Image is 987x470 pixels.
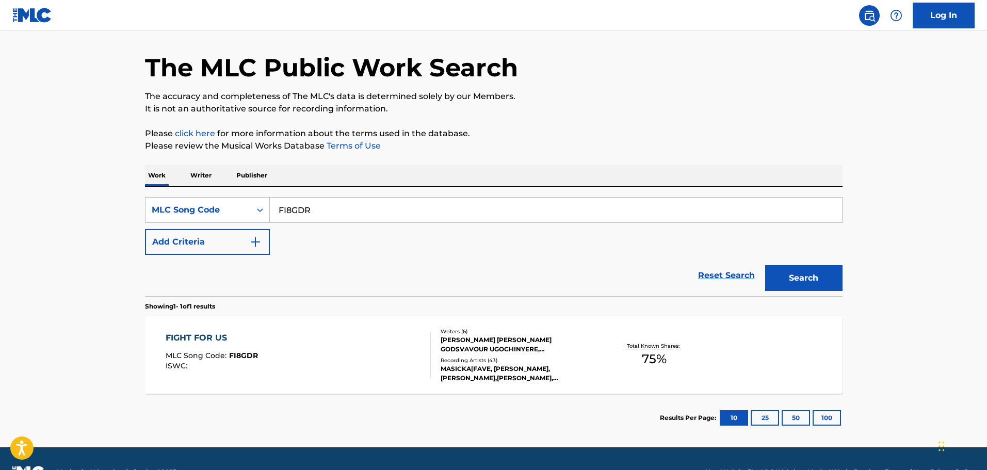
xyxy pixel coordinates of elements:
div: [PERSON_NAME] [PERSON_NAME] GODSVAVOUR UGOCHINYERE, [PERSON_NAME], [PERSON_NAME], [PERSON_NAME] [... [441,335,596,354]
p: The accuracy and completeness of The MLC's data is determined solely by our Members. [145,90,843,103]
img: MLC Logo [12,8,52,23]
p: Showing 1 - 1 of 1 results [145,302,215,311]
p: Results Per Page: [660,413,719,423]
span: 75 % [642,350,667,368]
span: MLC Song Code : [166,351,229,360]
img: help [890,9,902,22]
p: Please review the Musical Works Database [145,140,843,152]
a: Reset Search [693,264,760,287]
p: Work [145,165,169,186]
a: Public Search [859,5,880,26]
img: 9d2ae6d4665cec9f34b9.svg [249,236,262,248]
p: It is not an authoritative source for recording information. [145,103,843,115]
p: Publisher [233,165,270,186]
a: Log In [913,3,975,28]
a: Terms of Use [325,141,381,151]
button: 50 [782,410,810,426]
form: Search Form [145,197,843,296]
button: Add Criteria [145,229,270,255]
div: Drag [939,431,945,462]
span: ISWC : [166,361,190,370]
img: search [863,9,876,22]
button: 25 [751,410,779,426]
button: 100 [813,410,841,426]
div: MASICKA|FAVE, [PERSON_NAME], [PERSON_NAME],[PERSON_NAME], [PERSON_NAME] & [PERSON_NAME], [PERSON_... [441,364,596,383]
iframe: Chat Widget [935,420,987,470]
a: click here [175,128,215,138]
a: FIGHT FOR USMLC Song Code:FI8GDRISWC:Writers (6)[PERSON_NAME] [PERSON_NAME] GODSVAVOUR UGOCHINYER... [145,316,843,394]
h1: The MLC Public Work Search [145,52,518,83]
button: Search [765,265,843,291]
p: Writer [187,165,215,186]
div: Recording Artists ( 43 ) [441,356,596,364]
span: FI8GDR [229,351,258,360]
div: FIGHT FOR US [166,332,258,344]
div: MLC Song Code [152,204,245,216]
div: Help [886,5,907,26]
p: Please for more information about the terms used in the database. [145,127,843,140]
p: Total Known Shares: [627,342,682,350]
button: 10 [720,410,748,426]
div: Writers ( 6 ) [441,328,596,335]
